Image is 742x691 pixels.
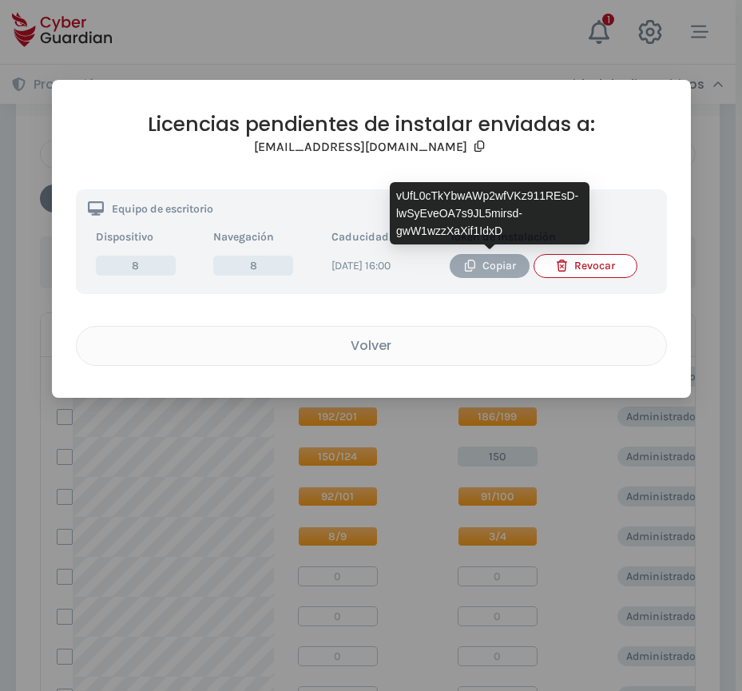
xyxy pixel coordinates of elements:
[323,250,442,282] td: [DATE] 16:00
[450,254,530,278] button: Copiar
[205,224,323,250] th: Navegación
[96,256,176,276] span: 8
[254,139,467,155] h3: [EMAIL_ADDRESS][DOMAIN_NAME]
[76,112,667,137] h2: Licencias pendientes de instalar enviadas a:
[88,224,206,250] th: Dispositivo
[76,326,667,366] button: Volver
[546,257,625,275] div: Revocar
[112,204,213,215] p: Equipo de escritorio
[462,257,518,275] div: Copiar
[471,137,487,157] button: Copy email
[213,256,293,276] span: 8
[534,254,637,278] button: Revocar
[89,336,654,355] div: Volver
[390,182,589,244] div: vUfL0cTkYbwAWp2wfVKz911REsD-lwSyEveOA7s9JL5mirsd-gwW1wzzXaXif1IdxD
[323,224,442,250] th: Caducidad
